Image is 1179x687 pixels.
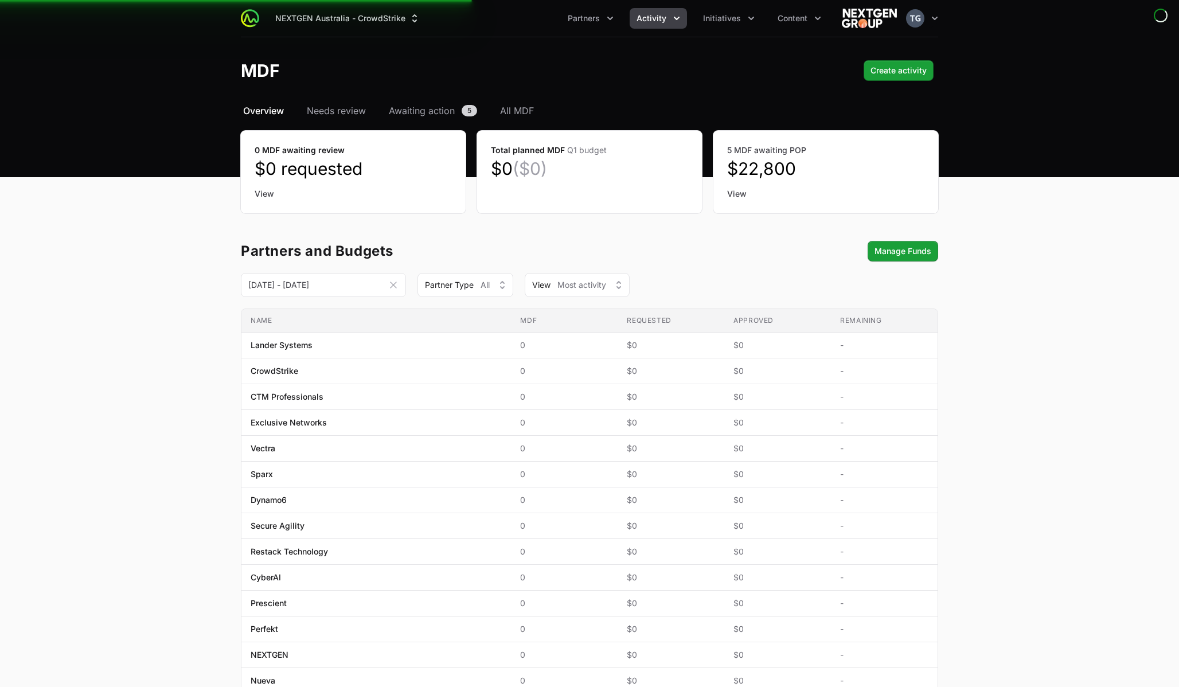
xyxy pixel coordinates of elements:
[864,60,934,81] div: Primary actions
[520,469,608,480] span: 0
[387,104,479,118] a: Awaiting action5
[251,391,323,403] span: CTM Professionals
[520,520,608,532] span: 0
[840,391,928,403] span: -
[513,158,547,179] span: ($0)
[389,104,455,118] span: Awaiting action
[251,546,328,557] span: Restack Technology
[251,572,281,583] span: CyberAI
[251,494,287,506] span: Dynamo6
[259,8,828,29] div: Main navigation
[425,279,474,291] span: Partner Type
[627,365,715,377] span: $0
[840,546,928,557] span: -
[696,8,762,29] button: Initiatives
[627,572,715,583] span: $0
[727,145,924,156] dt: 5 MDF awaiting POP
[511,309,618,333] th: MDF
[733,572,822,583] span: $0
[840,598,928,609] span: -
[724,309,831,333] th: Approved
[255,188,452,200] a: View
[241,104,286,118] a: Overview
[255,158,452,179] dd: $0 requested
[532,279,551,291] span: View
[627,520,715,532] span: $0
[627,598,715,609] span: $0
[520,339,608,351] span: 0
[241,273,938,297] section: MDF overview filters
[771,8,828,29] div: Content menu
[520,572,608,583] span: 0
[241,278,406,292] div: Date range picker
[462,105,477,116] span: 5
[868,241,938,261] button: Manage Funds
[520,623,608,635] span: 0
[241,104,938,118] nav: MDF navigation
[840,675,928,686] span: -
[520,417,608,428] span: 0
[733,443,822,454] span: $0
[557,279,606,291] span: Most activity
[627,494,715,506] span: $0
[733,417,822,428] span: $0
[251,443,275,454] span: Vectra
[241,273,406,297] input: DD MMM YYYY - DD MMM YYYY
[778,13,807,24] span: Content
[703,13,741,24] span: Initiatives
[251,649,288,661] span: NEXTGEN
[627,469,715,480] span: $0
[251,520,304,532] span: Secure Agility
[520,391,608,403] span: 0
[251,365,298,377] span: CrowdStrike
[727,188,924,200] a: View
[251,675,275,686] span: Nueva
[561,8,620,29] div: Partners menu
[627,675,715,686] span: $0
[627,443,715,454] span: $0
[864,60,934,81] button: Create activity
[840,365,928,377] span: -
[520,675,608,686] span: 0
[251,339,313,351] span: Lander Systems
[251,623,278,635] span: Perfekt
[840,469,928,480] span: -
[241,60,280,81] h1: MDF
[696,8,762,29] div: Initiatives menu
[417,273,513,297] button: Partner TypeAll
[627,339,715,351] span: $0
[831,309,938,333] th: Remaining
[525,273,630,297] div: View Type filter
[630,8,687,29] button: Activity
[251,469,273,480] span: Sparx
[520,494,608,506] span: 0
[520,649,608,661] span: 0
[840,572,928,583] span: -
[251,417,327,428] span: Exclusive Networks
[906,9,924,28] img: Timothy Greig
[842,7,897,30] img: NEXTGEN Australia
[525,273,630,297] button: ViewMost activity
[733,675,822,686] span: $0
[520,598,608,609] span: 0
[727,158,924,179] dd: $22,800
[840,339,928,351] span: -
[491,145,688,156] dt: Total planned MDF
[733,391,822,403] span: $0
[733,520,822,532] span: $0
[241,244,393,258] h3: Partners and Budgets
[868,241,938,261] div: Secondary actions
[840,443,928,454] span: -
[500,104,534,118] span: All MDF
[567,145,607,155] span: Q1 budget
[481,279,490,291] span: All
[840,417,928,428] span: -
[840,520,928,532] span: -
[733,339,822,351] span: $0
[627,623,715,635] span: $0
[733,469,822,480] span: $0
[255,145,452,156] dt: 0 MDF awaiting review
[498,104,536,118] a: All MDF
[491,158,688,179] dd: $0
[733,623,822,635] span: $0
